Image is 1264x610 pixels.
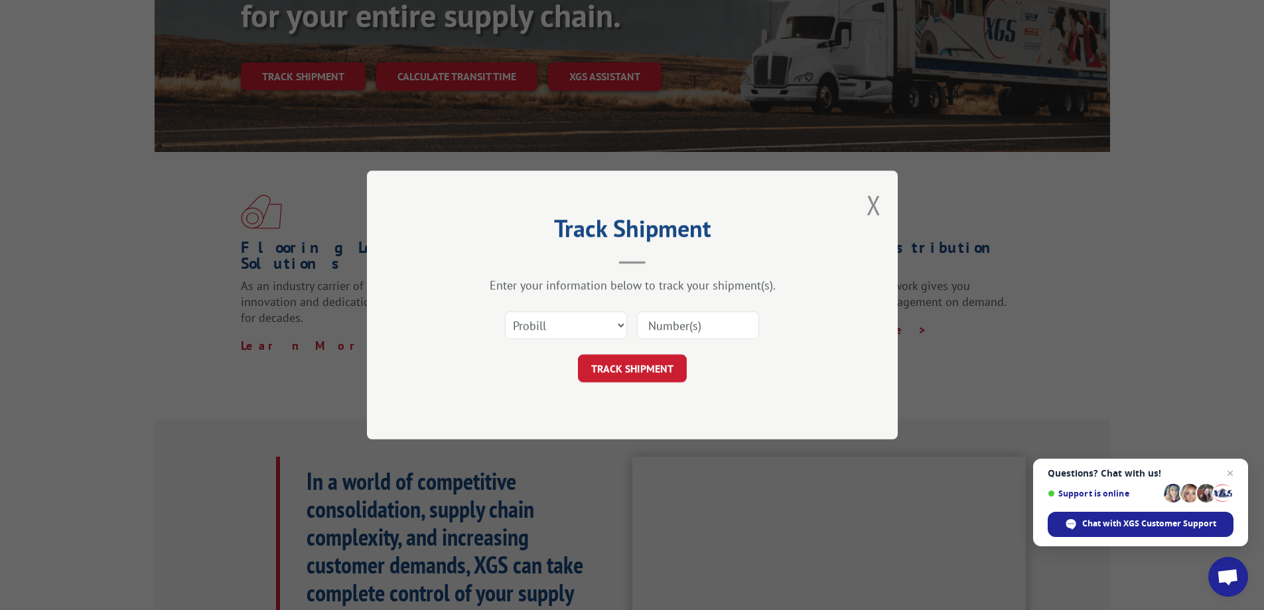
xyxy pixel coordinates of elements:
h2: Track Shipment [433,219,831,244]
button: TRACK SHIPMENT [578,354,687,382]
input: Number(s) [637,311,759,339]
span: Support is online [1048,489,1159,498]
div: Enter your information below to track your shipment(s). [433,277,831,293]
span: Chat with XGS Customer Support [1082,518,1216,530]
button: Close modal [867,187,881,222]
div: Open chat [1208,557,1248,597]
span: Close chat [1222,465,1238,481]
div: Chat with XGS Customer Support [1048,512,1233,537]
span: Questions? Chat with us! [1048,468,1233,479]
